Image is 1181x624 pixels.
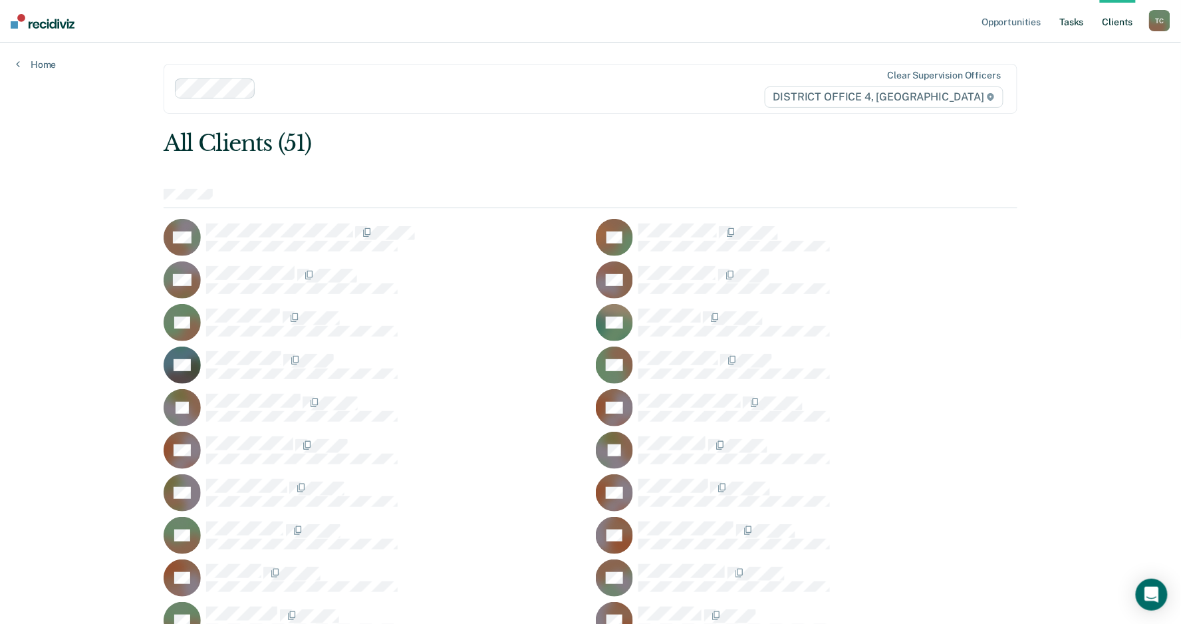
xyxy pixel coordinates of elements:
[888,70,1001,81] div: Clear supervision officers
[164,130,847,157] div: All Clients (51)
[16,59,56,71] a: Home
[11,14,74,29] img: Recidiviz
[765,86,1003,108] span: DISTRICT OFFICE 4, [GEOGRAPHIC_DATA]
[1149,10,1170,31] button: TC
[1136,579,1168,611] div: Open Intercom Messenger
[1149,10,1170,31] div: T C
